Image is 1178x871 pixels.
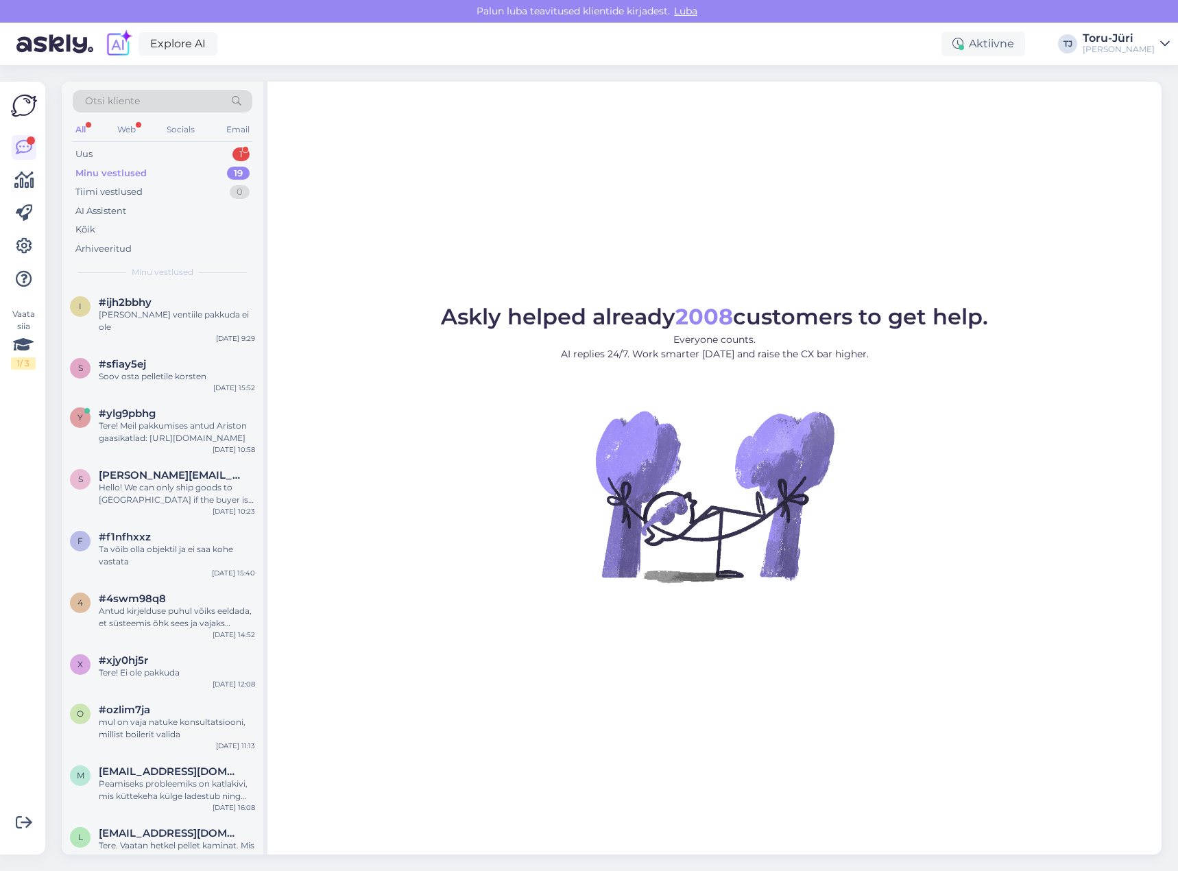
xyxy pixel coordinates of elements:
span: #f1nfhxxz [99,531,151,543]
div: Hello! We can only ship goods to [GEOGRAPHIC_DATA] if the buyer is a company and has a VAT number... [99,481,255,506]
div: 0 [230,185,250,199]
span: y [77,412,83,422]
div: [DATE] 10:23 [213,506,255,516]
div: 1 / 3 [11,357,36,370]
span: #sfiay5ej [99,358,146,370]
span: liisi.laks@hotmail.co.uk [99,827,241,839]
b: 2008 [675,303,733,330]
div: 1 [232,147,250,161]
span: o [77,708,84,719]
div: [DATE] 15:40 [212,568,255,578]
a: Explore AI [139,32,217,56]
div: [DATE] 16:08 [213,802,255,813]
div: Antud kirjelduse puhul võiks eeldada, et süsteemis õhk sees ja vajaks õhutamist. Sellest peaks rä... [99,605,255,630]
span: mart.vain@gmail.com [99,765,241,778]
span: l [78,832,83,842]
span: s [78,363,83,373]
div: Soov osta pelletile korsten [99,370,255,383]
span: #xjy0hj5r [99,654,148,667]
span: #ylg9pbhg [99,407,156,420]
div: [DATE] 14:52 [213,630,255,640]
div: [DATE] 9:29 [216,333,255,344]
div: Tere! Meil pakkumises antud Ariston gaasikatlad: [URL][DOMAIN_NAME] [99,420,255,444]
div: [PERSON_NAME] [1083,44,1155,55]
span: Luba [670,5,701,17]
div: Kõik [75,223,95,237]
span: Otsi kliente [85,94,140,108]
div: Socials [164,121,197,139]
span: m [77,770,84,780]
img: explore-ai [104,29,133,58]
div: Tere! Ei ole pakkuda [99,667,255,679]
span: #ijh2bbhy [99,296,152,309]
div: [DATE] 11:13 [216,741,255,751]
div: [DATE] 15:52 [213,383,255,393]
span: 4 [77,597,83,608]
div: Toru-Jüri [1083,33,1155,44]
div: Minu vestlused [75,167,147,180]
span: Askly helped already customers to get help. [441,303,988,330]
div: AI Assistent [75,204,126,218]
div: Peamiseks probleemiks on katlakivi, mis küttekeha külge ladestub ning protsessi efektiivsust vähe... [99,778,255,802]
div: All [73,121,88,139]
a: Toru-Jüri[PERSON_NAME] [1083,33,1170,55]
span: i [79,301,82,311]
div: Tere. Vaatan hetkel pellet kaminat. Mis on hind Katia11 kaminal? [GEOGRAPHIC_DATA] [99,839,255,864]
div: [DATE] 12:08 [213,679,255,689]
span: x [77,659,83,669]
p: Everyone counts. AI replies 24/7. Work smarter [DATE] and raise the CX bar higher. [441,333,988,361]
span: f [77,536,83,546]
div: TJ [1058,34,1077,53]
div: Arhiveeritud [75,242,132,256]
div: Ta võib olla objektil ja ei saa kohe vastata [99,543,255,568]
div: [DATE] 10:58 [213,444,255,455]
div: 19 [227,167,250,180]
div: Aktiivne [941,32,1025,56]
div: Tiimi vestlused [75,185,143,199]
div: Web [115,121,139,139]
span: Minu vestlused [132,266,193,278]
span: #ozlim7ja [99,704,150,716]
img: Askly Logo [11,93,37,119]
div: [PERSON_NAME] ventiile pakkuda ei ole [99,309,255,333]
span: sven-weckwerth@gmx.de [99,469,241,481]
img: No Chat active [591,372,838,619]
div: Uus [75,147,93,161]
span: #4swm98q8 [99,593,166,605]
div: Vaata siia [11,308,36,370]
div: mul on vaja natuke konsultatsiooni, millist boilerit valida [99,716,255,741]
span: s [78,474,83,484]
div: Email [224,121,252,139]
